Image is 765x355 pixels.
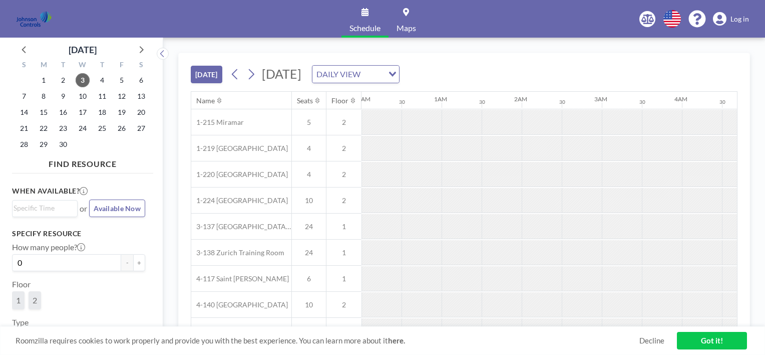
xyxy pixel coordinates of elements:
span: Wednesday, September 3, 2025 [76,73,90,87]
span: Thursday, September 25, 2025 [95,121,109,135]
span: 4 [292,170,326,179]
span: 4 [292,144,326,153]
span: 2 [326,144,361,153]
span: or [80,204,87,214]
span: Saturday, September 20, 2025 [134,105,148,119]
a: Got it! [677,332,747,349]
div: 30 [559,99,565,105]
div: Floor [331,96,348,105]
span: [DATE] [262,66,301,81]
span: Tuesday, September 23, 2025 [56,121,70,135]
span: Wednesday, September 10, 2025 [76,89,90,103]
div: S [15,59,34,72]
span: 24 [292,222,326,231]
div: F [112,59,131,72]
span: 24 [292,248,326,257]
div: Name [196,96,215,105]
span: 2 [33,295,37,305]
div: 30 [399,99,405,105]
div: 3AM [594,95,607,103]
span: Wednesday, September 17, 2025 [76,105,90,119]
span: Sunday, September 21, 2025 [17,121,31,135]
a: here. [388,336,405,345]
label: How many people? [12,242,85,252]
span: 2 [326,196,361,205]
a: Decline [639,336,664,345]
button: + [133,254,145,271]
span: 2 [326,300,361,309]
span: 1-219 [GEOGRAPHIC_DATA] [191,144,288,153]
span: 5 [292,118,326,127]
span: Tuesday, September 16, 2025 [56,105,70,119]
span: 2 [326,170,361,179]
label: Floor [12,279,31,289]
span: 1-224 [GEOGRAPHIC_DATA] [191,196,288,205]
span: 1 [326,274,361,283]
span: 2 [326,118,361,127]
button: [DATE] [191,66,222,83]
span: Monday, September 22, 2025 [37,121,51,135]
span: Sunday, September 28, 2025 [17,137,31,151]
div: Seats [297,96,313,105]
span: Log in [730,15,749,24]
span: Monday, September 29, 2025 [37,137,51,151]
label: Type [12,317,29,327]
span: Tuesday, September 2, 2025 [56,73,70,87]
span: 1 [326,222,361,231]
div: 1AM [434,95,447,103]
span: 6 [292,274,326,283]
div: [DATE] [69,43,97,57]
div: M [34,59,54,72]
span: 1-215 Miramar [191,118,244,127]
span: Roomzilla requires cookies to work properly and provide you with the best experience. You can lea... [16,336,639,345]
span: Maps [397,24,416,32]
div: Search for option [312,66,399,83]
div: Search for option [13,201,77,216]
h3: Specify resource [12,229,145,238]
span: 3-138 Zurich Training Room [191,248,284,257]
div: 4AM [674,95,687,103]
a: Log in [713,12,749,26]
span: DAILY VIEW [314,68,362,81]
span: Thursday, September 4, 2025 [95,73,109,87]
img: organization-logo [16,9,52,29]
span: Tuesday, September 30, 2025 [56,137,70,151]
div: 30 [639,99,645,105]
div: S [131,59,151,72]
span: 1 [326,248,361,257]
span: Friday, September 26, 2025 [115,121,129,135]
span: Friday, September 5, 2025 [115,73,129,87]
span: Friday, September 19, 2025 [115,105,129,119]
h4: FIND RESOURCE [12,155,153,169]
span: Saturday, September 6, 2025 [134,73,148,87]
div: T [54,59,73,72]
span: Thursday, September 18, 2025 [95,105,109,119]
span: Thursday, September 11, 2025 [95,89,109,103]
input: Search for option [14,203,72,214]
div: 30 [479,99,485,105]
span: Monday, September 15, 2025 [37,105,51,119]
span: Sunday, September 14, 2025 [17,105,31,119]
span: 10 [292,196,326,205]
input: Search for option [363,68,382,81]
div: 30 [719,99,725,105]
span: 10 [292,300,326,309]
button: - [121,254,133,271]
span: Wednesday, September 24, 2025 [76,121,90,135]
span: 3-137 [GEOGRAPHIC_DATA] Training Room [191,222,291,231]
span: Tuesday, September 9, 2025 [56,89,70,103]
span: Monday, September 8, 2025 [37,89,51,103]
div: 2AM [514,95,527,103]
span: Saturday, September 27, 2025 [134,121,148,135]
span: 1 [16,295,21,305]
span: Schedule [349,24,380,32]
span: Sunday, September 7, 2025 [17,89,31,103]
span: 4-140 [GEOGRAPHIC_DATA] [191,300,288,309]
div: W [73,59,93,72]
span: Monday, September 1, 2025 [37,73,51,87]
span: Available Now [94,204,141,213]
span: Friday, September 12, 2025 [115,89,129,103]
span: 1-220 [GEOGRAPHIC_DATA] [191,170,288,179]
button: Available Now [89,200,145,217]
span: Saturday, September 13, 2025 [134,89,148,103]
